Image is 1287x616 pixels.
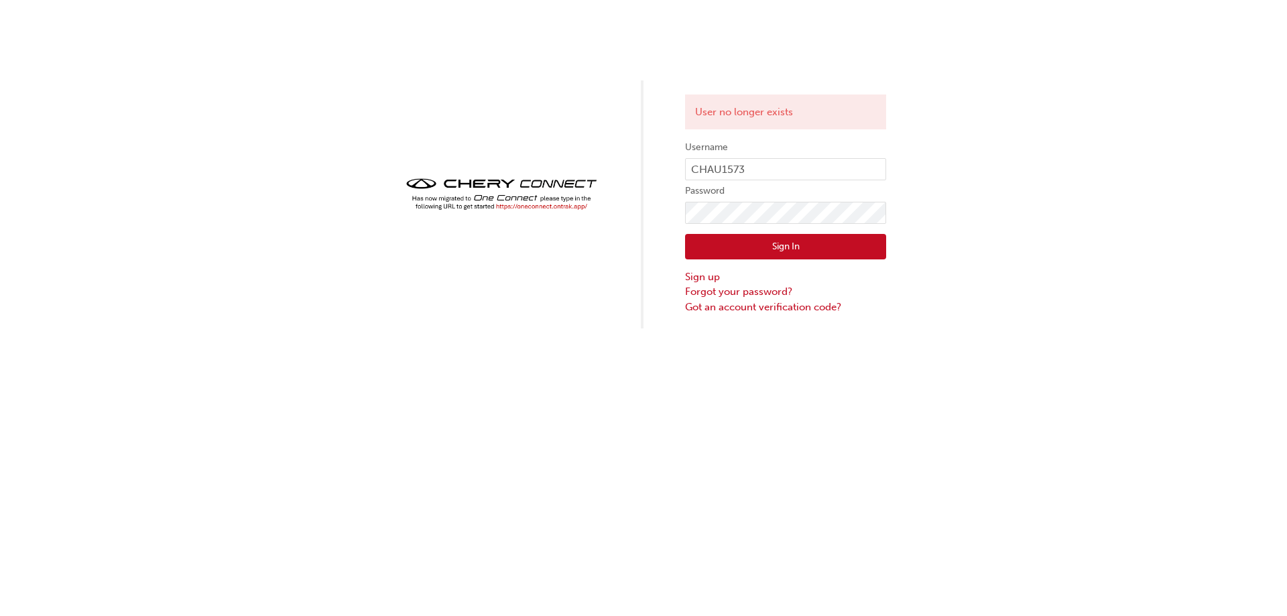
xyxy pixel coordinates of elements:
[685,183,886,199] label: Password
[685,269,886,285] a: Sign up
[685,234,886,259] button: Sign In
[685,300,886,315] a: Got an account verification code?
[685,284,886,300] a: Forgot your password?
[685,139,886,156] label: Username
[685,95,886,130] div: User no longer exists
[685,158,886,181] input: Username
[401,174,602,214] img: cheryconnect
